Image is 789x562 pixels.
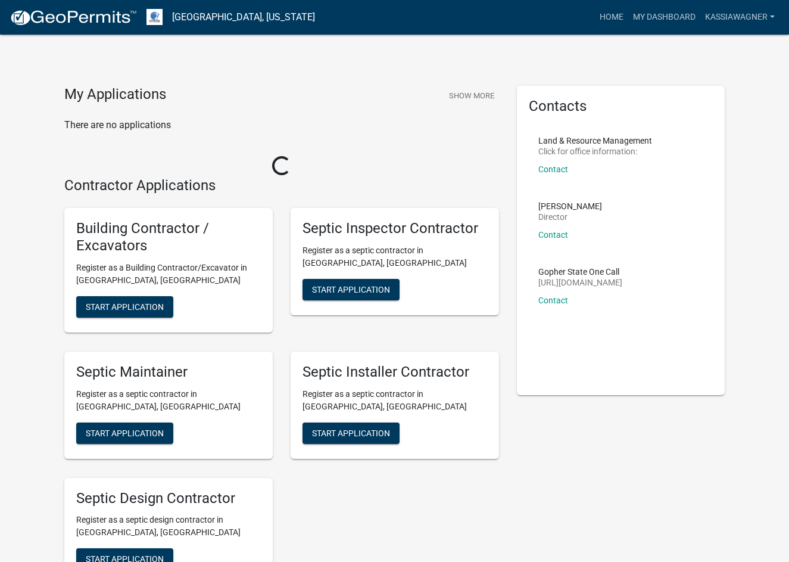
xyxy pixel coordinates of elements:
p: Register as a Building Contractor/Excavator in [GEOGRAPHIC_DATA], [GEOGRAPHIC_DATA] [76,262,261,287]
p: [PERSON_NAME] [538,202,602,210]
img: Otter Tail County, Minnesota [146,9,163,25]
p: Register as a septic contractor in [GEOGRAPHIC_DATA], [GEOGRAPHIC_DATA] [76,388,261,413]
h5: Septic Maintainer [76,364,261,381]
p: Register as a septic contractor in [GEOGRAPHIC_DATA], [GEOGRAPHIC_DATA] [302,244,487,269]
button: Start Application [76,296,173,318]
h5: Septic Inspector Contractor [302,220,487,237]
p: Register as a septic contractor in [GEOGRAPHIC_DATA], [GEOGRAPHIC_DATA] [302,388,487,413]
h5: Building Contractor / Excavators [76,220,261,254]
h5: Septic Installer Contractor [302,364,487,381]
a: Home [595,6,628,29]
button: Start Application [302,423,400,444]
button: Start Application [302,279,400,300]
h5: Contacts [529,98,713,115]
p: Director [538,213,602,221]
a: Contact [538,296,568,305]
p: Click for office information: [538,147,652,156]
p: Register as a septic design contractor in [GEOGRAPHIC_DATA], [GEOGRAPHIC_DATA] [76,514,261,539]
span: Start Application [312,285,390,294]
a: My Dashboard [628,6,700,29]
a: Contact [538,164,568,174]
p: There are no applications [64,118,499,132]
span: Start Application [86,302,164,311]
h4: Contractor Applications [64,177,499,194]
button: Show More [444,86,499,105]
p: Gopher State One Call [538,268,622,276]
a: Contact [538,230,568,240]
span: Start Application [312,428,390,437]
a: [GEOGRAPHIC_DATA], [US_STATE] [172,7,315,27]
p: Land & Resource Management [538,136,652,145]
span: Start Application [86,428,164,437]
button: Start Application [76,423,173,444]
h5: Septic Design Contractor [76,490,261,507]
p: [URL][DOMAIN_NAME] [538,278,622,287]
h4: My Applications [64,86,166,104]
a: kassiawagner [700,6,779,29]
